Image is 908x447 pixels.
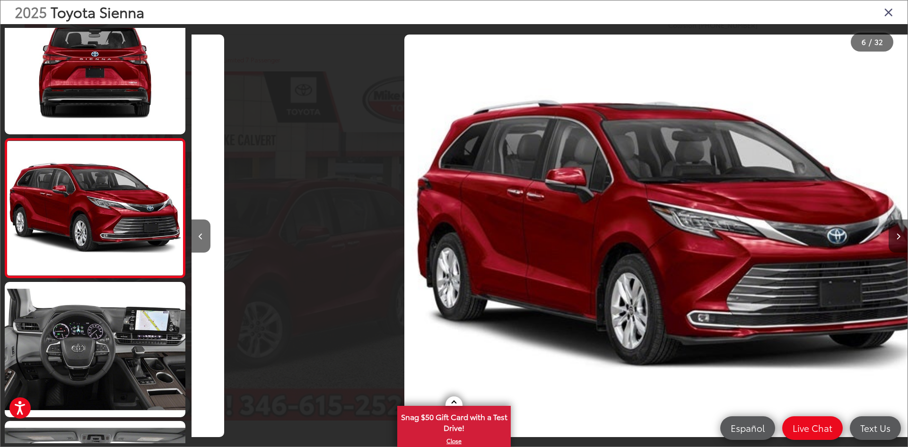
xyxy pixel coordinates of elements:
span: Text Us [856,422,895,434]
button: Next image [889,219,908,253]
a: Live Chat [782,416,843,440]
span: Snag $50 Gift Card with a Test Drive! [398,407,510,436]
span: 2025 [15,1,47,22]
img: 2025 Toyota Sienna Limited 7 Passenger [3,280,187,419]
span: Español [726,422,769,434]
i: Close gallery [884,6,893,18]
span: 6 [862,36,866,47]
button: Previous image [192,219,210,253]
span: Live Chat [788,422,837,434]
span: 32 [874,36,883,47]
span: Toyota Sienna [51,1,144,22]
img: 2025 Toyota Sienna Limited 7 Passenger [5,141,184,275]
span: / [868,39,873,45]
a: Text Us [850,416,901,440]
a: Español [720,416,775,440]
